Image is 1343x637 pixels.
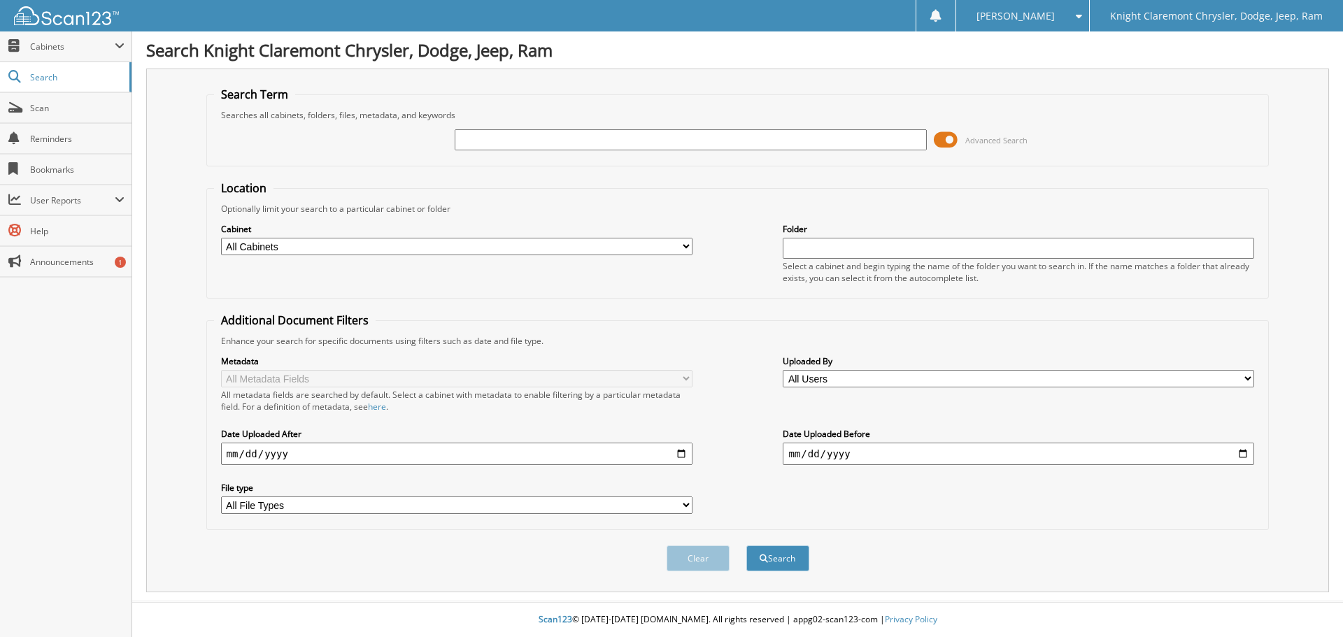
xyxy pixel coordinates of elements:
label: File type [221,482,692,494]
a: here [368,401,386,413]
h1: Search Knight Claremont Chrysler, Dodge, Jeep, Ram [146,38,1329,62]
label: Metadata [221,355,692,367]
input: end [783,443,1254,465]
div: © [DATE]-[DATE] [DOMAIN_NAME]. All rights reserved | appg02-scan123-com | [132,603,1343,637]
div: Enhance your search for specific documents using filters such as date and file type. [214,335,1262,347]
legend: Additional Document Filters [214,313,376,328]
label: Date Uploaded After [221,428,692,440]
legend: Search Term [214,87,295,102]
label: Cabinet [221,223,692,235]
div: Searches all cabinets, folders, files, metadata, and keywords [214,109,1262,121]
span: Help [30,225,125,237]
span: Scan123 [539,613,572,625]
input: start [221,443,692,465]
div: Select a cabinet and begin typing the name of the folder you want to search in. If the name match... [783,260,1254,284]
button: Search [746,545,809,571]
a: Privacy Policy [885,613,937,625]
img: scan123-logo-white.svg [14,6,119,25]
div: All metadata fields are searched by default. Select a cabinet with metadata to enable filtering b... [221,389,692,413]
span: Knight Claremont Chrysler, Dodge, Jeep, Ram [1110,12,1323,20]
span: Reminders [30,133,125,145]
span: User Reports [30,194,115,206]
span: [PERSON_NAME] [976,12,1055,20]
span: Bookmarks [30,164,125,176]
legend: Location [214,180,273,196]
span: Search [30,71,122,83]
label: Date Uploaded Before [783,428,1254,440]
label: Uploaded By [783,355,1254,367]
div: Optionally limit your search to a particular cabinet or folder [214,203,1262,215]
span: Cabinets [30,41,115,52]
span: Announcements [30,256,125,268]
button: Clear [667,545,730,571]
div: 1 [115,257,126,268]
span: Scan [30,102,125,114]
label: Folder [783,223,1254,235]
span: Advanced Search [965,135,1028,145]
